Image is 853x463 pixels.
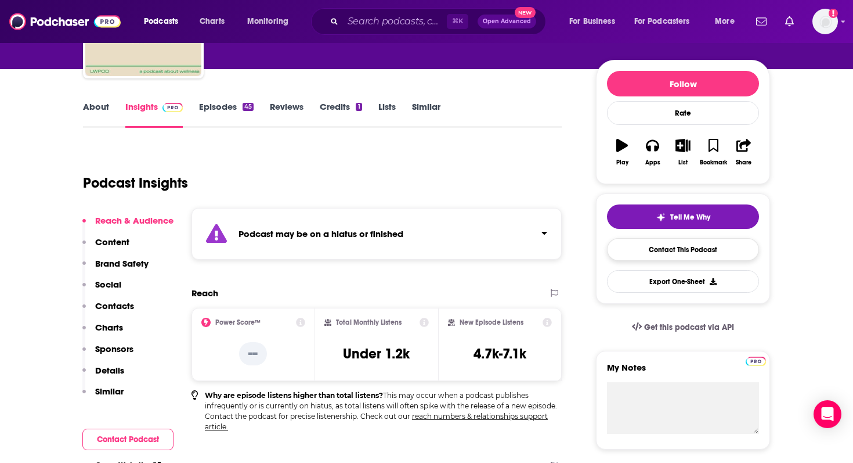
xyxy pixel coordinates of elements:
[607,131,637,173] button: Play
[95,258,149,269] p: Brand Safety
[320,101,362,128] a: Credits1
[200,13,225,30] span: Charts
[668,131,698,173] button: List
[205,390,562,432] p: This may occur when a podcast publishes infrequently or is currently on hiatus, as total listens ...
[95,386,124,397] p: Similar
[82,279,121,300] button: Social
[83,174,188,192] h1: Podcast Insights
[644,322,734,332] span: Get this podcast via API
[95,236,129,247] p: Content
[378,101,396,128] a: Lists
[670,213,710,222] span: Tell Me Why
[270,101,303,128] a: Reviews
[656,213,666,222] img: tell me why sparkle
[192,12,232,31] a: Charts
[515,7,536,18] span: New
[82,300,134,322] button: Contacts
[607,238,759,261] a: Contact This Podcast
[607,204,759,229] button: tell me why sparkleTell Me Why
[637,131,667,173] button: Apps
[569,13,615,30] span: For Business
[447,14,468,29] span: ⌘ K
[746,357,766,366] img: Podchaser Pro
[95,215,174,226] p: Reach & Audience
[678,159,688,166] div: List
[474,345,526,362] h3: 4.7k-7.1k
[247,13,288,30] span: Monitoring
[336,318,402,326] h2: Total Monthly Listens
[343,345,410,362] h3: Under 1.2k
[812,9,838,34] span: Logged in as BogaardsPR
[561,12,630,31] button: open menu
[483,19,531,24] span: Open Advanced
[82,215,174,236] button: Reach & Audience
[243,103,254,111] div: 45
[95,322,123,333] p: Charts
[829,9,838,18] svg: Add a profile image
[736,159,751,166] div: Share
[607,270,759,293] button: Export One-Sheet
[191,288,218,299] h2: Reach
[239,342,267,365] p: --
[136,12,193,31] button: open menu
[191,208,562,260] section: Click to expand status details
[751,12,771,31] a: Show notifications dropdown
[82,343,133,365] button: Sponsors
[82,322,123,343] button: Charts
[162,103,183,112] img: Podchaser Pro
[82,429,174,450] button: Contact Podcast
[634,13,690,30] span: For Podcasters
[82,236,129,258] button: Content
[780,12,798,31] a: Show notifications dropdown
[239,12,303,31] button: open menu
[412,101,440,128] a: Similar
[322,8,557,35] div: Search podcasts, credits, & more...
[645,159,660,166] div: Apps
[478,15,536,28] button: Open AdvancedNew
[215,318,261,326] h2: Power Score™
[698,131,728,173] button: Bookmark
[812,9,838,34] img: User Profile
[343,12,447,31] input: Search podcasts, credits, & more...
[82,386,124,407] button: Similar
[746,355,766,366] a: Pro website
[812,9,838,34] button: Show profile menu
[623,313,743,342] a: Get this podcast via API
[627,12,707,31] button: open menu
[95,365,124,376] p: Details
[616,159,628,166] div: Play
[460,318,523,326] h2: New Episode Listens
[83,101,109,128] a: About
[707,12,749,31] button: open menu
[95,300,134,311] p: Contacts
[238,228,403,239] strong: Podcast may be on a hiatus or finished
[9,10,121,33] img: Podchaser - Follow, Share and Rate Podcasts
[700,159,727,166] div: Bookmark
[607,71,759,96] button: Follow
[205,412,548,431] a: reach numbers & relationships support article.
[95,343,133,354] p: Sponsors
[82,258,149,279] button: Brand Safety
[82,365,124,386] button: Details
[199,101,254,128] a: Episodes45
[814,400,841,428] div: Open Intercom Messenger
[356,103,362,111] div: 1
[125,101,183,128] a: InsightsPodchaser Pro
[607,362,759,382] label: My Notes
[95,279,121,290] p: Social
[205,391,383,400] b: Why are episode listens higher than total listens?
[144,13,178,30] span: Podcasts
[607,101,759,125] div: Rate
[729,131,759,173] button: Share
[715,13,735,30] span: More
